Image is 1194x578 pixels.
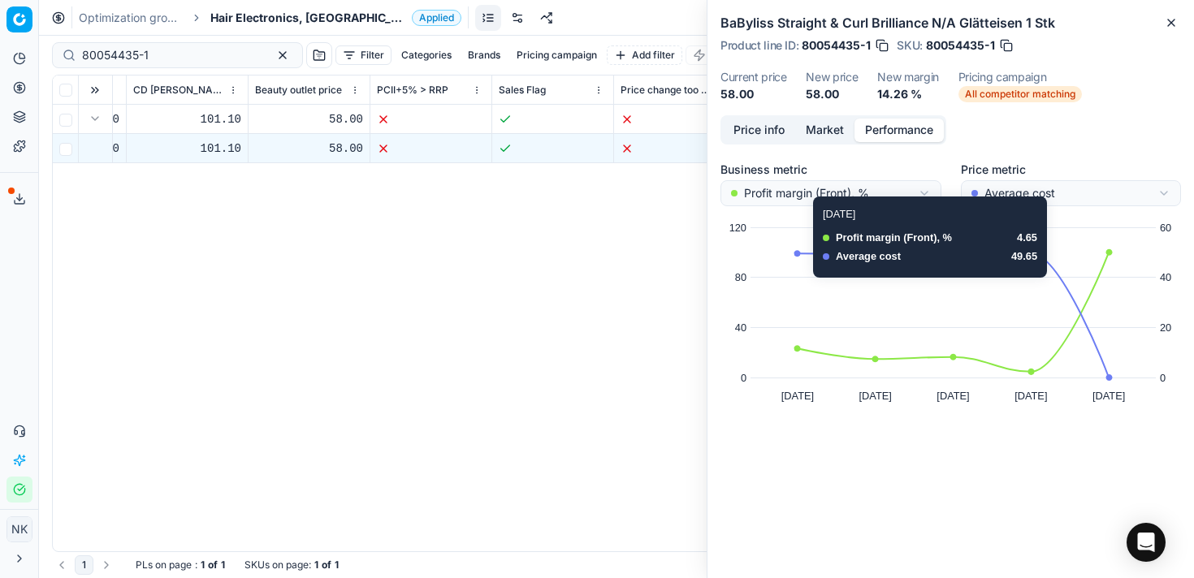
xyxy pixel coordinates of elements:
strong: of [208,559,218,572]
span: Hair Electronics, [GEOGRAPHIC_DATA] [210,10,405,26]
dd: 58.00 [720,86,786,102]
label: Business metric [720,164,941,175]
label: Price metric [961,164,1182,175]
div: 58.00 [255,140,363,157]
span: Hair Electronics, [GEOGRAPHIC_DATA]Applied [210,10,461,26]
span: All competitor matching [958,86,1082,102]
nav: breadcrumb [79,10,461,26]
button: Bulk update [686,45,772,65]
span: 80054435-1 [926,37,995,54]
text: 20 [1160,321,1171,334]
div: 101.10 [133,111,241,127]
span: PCII+5% > RRP [377,84,448,97]
nav: pagination [52,555,116,575]
dt: Pricing campaign [958,71,1082,83]
text: [DATE] [937,390,969,402]
span: Sales Flag [499,84,546,97]
dt: New margin [877,71,939,83]
button: Performance [854,119,944,142]
span: Applied [412,10,461,26]
button: NK [6,516,32,542]
text: 60 [1160,222,1171,234]
strong: 1 [314,559,318,572]
text: 40 [735,321,746,334]
span: Price change too high [621,84,712,97]
dd: 14.26 % [877,86,939,102]
input: Search by SKU or title [82,47,260,63]
button: Categories [395,45,458,65]
text: [DATE] [859,390,892,402]
span: SKUs on page : [244,559,311,572]
button: Expand [85,109,105,128]
button: Go to next page [97,555,116,575]
a: Optimization groups [79,10,183,26]
span: 80054435-1 [802,37,871,54]
span: PLs on page [136,559,192,572]
button: Go to previous page [52,555,71,575]
span: NK [7,517,32,541]
text: 0 [1160,372,1166,384]
strong: of [322,559,331,572]
text: 120 [729,222,746,234]
text: 0 [741,372,746,384]
dt: New price [806,71,858,83]
dt: Current price [720,71,786,83]
button: Price info [723,119,795,142]
text: 40 [1160,271,1171,283]
strong: 1 [201,559,205,572]
button: Add filter [607,45,682,65]
text: [DATE] [1092,390,1125,402]
button: Brands [461,45,507,65]
text: [DATE] [1014,390,1047,402]
strong: 1 [221,559,225,572]
button: Expand all [85,80,105,100]
span: CD [PERSON_NAME] [133,84,225,97]
dd: 58.00 [806,86,858,102]
div: 58.00 [255,111,363,127]
h2: BaByliss Straight & Curl Brilliance N/A Glätteisen 1 Stk [720,13,1181,32]
div: Open Intercom Messenger [1127,523,1166,562]
button: Market [795,119,854,142]
text: [DATE] [781,390,814,402]
span: Product line ID : [720,40,798,51]
div: 101.10 [133,140,241,157]
strong: 1 [335,559,339,572]
span: Beauty outlet price [255,84,342,97]
button: 1 [75,555,93,575]
button: Pricing campaign [510,45,603,65]
button: Filter [335,45,392,65]
div: : [136,559,225,572]
text: 80 [735,271,746,283]
span: SKU : [897,40,923,51]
